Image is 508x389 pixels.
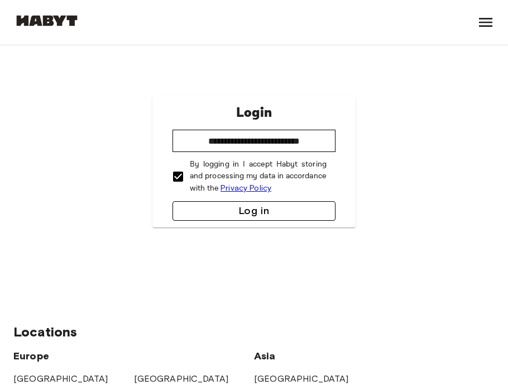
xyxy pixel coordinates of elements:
p: By logging in I accept Habyt storing and processing my data in accordance with the [190,159,327,194]
a: [GEOGRAPHIC_DATA] [134,373,229,384]
span: Locations [13,324,77,340]
span: Europe [13,350,49,362]
p: Login [236,103,272,123]
a: [GEOGRAPHIC_DATA] [13,373,108,384]
img: Habyt [13,15,80,26]
a: Privacy Policy [221,183,271,193]
a: [GEOGRAPHIC_DATA] [254,373,349,384]
span: Asia [254,350,276,362]
button: Log in [172,201,336,221]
